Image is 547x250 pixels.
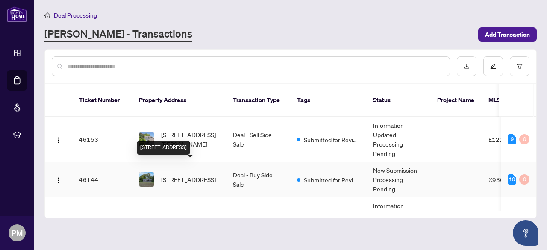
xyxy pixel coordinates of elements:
button: Add Transaction [478,27,537,42]
button: Logo [52,173,65,186]
th: Project Name [430,84,482,117]
button: Logo [52,132,65,146]
td: - [430,197,482,242]
td: 46144 [72,162,132,197]
td: - [430,162,482,197]
th: Status [366,84,430,117]
div: [STREET_ADDRESS] [137,141,190,155]
img: thumbnail-img [139,172,154,187]
td: 44253 [72,197,132,242]
td: Listing [226,197,290,242]
button: edit [483,56,503,76]
span: PM [12,227,23,239]
button: download [457,56,476,76]
span: Submitted for Review [304,135,359,144]
span: [STREET_ADDRESS][PERSON_NAME] [161,130,219,149]
td: New Submission - Processing Pending [366,162,430,197]
td: Information Updated - Processing Pending [366,117,430,162]
td: Deal - Buy Side Sale [226,162,290,197]
div: 10 [508,174,516,185]
div: 9 [508,134,516,144]
span: filter [517,63,523,69]
td: - [430,117,482,162]
td: Deal - Sell Side Sale [226,117,290,162]
span: edit [490,63,496,69]
th: Tags [290,84,366,117]
span: Deal Processing [54,12,97,19]
th: Property Address [132,84,226,117]
td: Information Updated - Processing Pending [366,197,430,242]
div: 0 [519,134,529,144]
img: Logo [55,137,62,144]
img: thumbnail-img [139,132,154,147]
a: [PERSON_NAME] - Transactions [44,27,192,42]
button: filter [510,56,529,76]
th: Transaction Type [226,84,290,117]
button: Open asap [513,220,538,246]
span: [STREET_ADDRESS][PERSON_NAME] [161,210,219,229]
span: download [464,63,470,69]
th: MLS # [482,84,533,117]
span: Submitted for Review [304,175,359,185]
td: 46153 [72,117,132,162]
img: Logo [55,177,62,184]
span: X9363984 [488,176,519,183]
th: Ticket Number [72,84,132,117]
span: [STREET_ADDRESS] [161,175,216,184]
span: home [44,12,50,18]
img: logo [7,6,27,22]
span: Add Transaction [485,28,530,41]
div: 0 [519,174,529,185]
span: E12290154 [488,135,523,143]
